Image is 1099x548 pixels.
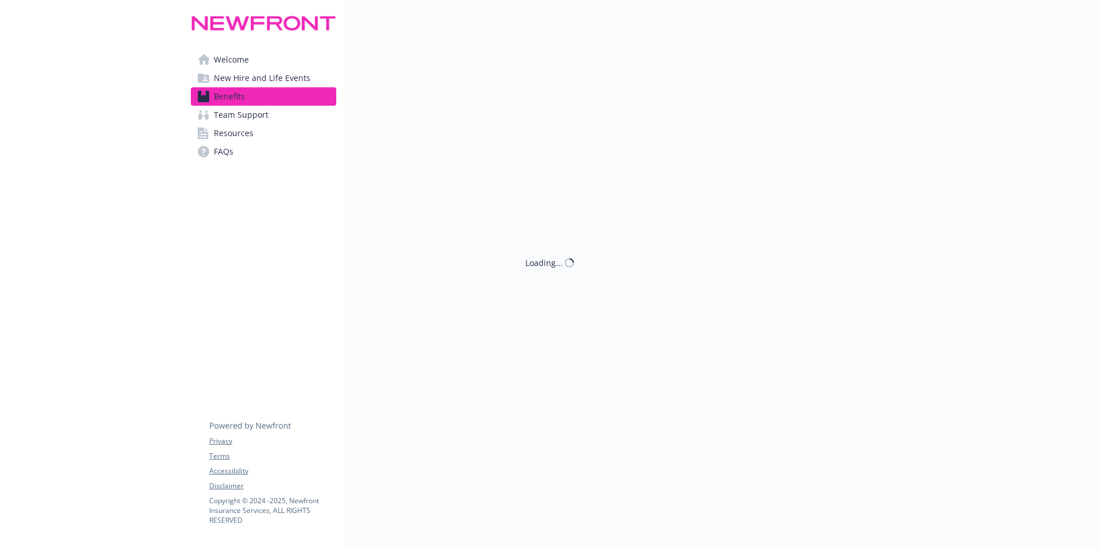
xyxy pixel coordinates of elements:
a: Benefits [191,87,336,106]
a: Disclaimer [209,481,336,491]
a: Terms [209,451,336,461]
a: Resources [191,124,336,142]
div: Loading... [525,257,563,269]
a: Welcome [191,51,336,69]
span: Benefits [214,87,245,106]
span: New Hire and Life Events [214,69,310,87]
span: FAQs [214,142,233,161]
a: Privacy [209,436,336,446]
p: Copyright © 2024 - 2025 , Newfront Insurance Services, ALL RIGHTS RESERVED [209,496,336,525]
a: New Hire and Life Events [191,69,336,87]
span: Team Support [214,106,268,124]
a: Accessibility [209,466,336,476]
a: FAQs [191,142,336,161]
span: Welcome [214,51,249,69]
a: Team Support [191,106,336,124]
span: Resources [214,124,253,142]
